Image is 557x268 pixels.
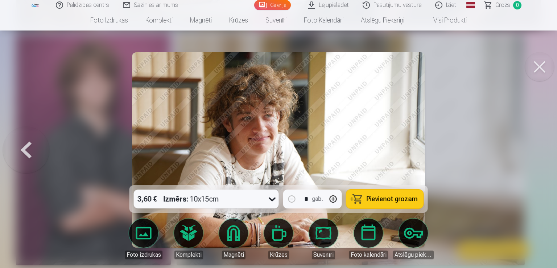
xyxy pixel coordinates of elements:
[303,219,344,259] a: Suvenīri
[352,10,413,31] a: Atslēgu piekariņi
[495,1,510,9] span: Grozs
[312,195,323,203] div: gab.
[222,251,246,259] div: Magnēti
[137,10,181,31] a: Komplekti
[123,219,164,259] a: Foto izdrukas
[258,219,299,259] a: Krūzes
[257,10,295,31] a: Suvenīri
[125,251,162,259] div: Foto izdrukas
[164,194,189,204] strong: Izmērs :
[181,10,220,31] a: Magnēti
[164,190,219,208] div: 10x15cm
[268,251,289,259] div: Krūzes
[513,1,521,9] span: 0
[346,190,424,208] button: Pievienot grozam
[367,196,418,202] span: Pievienot grozam
[168,219,209,259] a: Komplekti
[134,190,161,208] div: 3,60 €
[220,10,257,31] a: Krūzes
[393,219,434,259] a: Atslēgu piekariņi
[393,251,434,259] div: Atslēgu piekariņi
[82,10,137,31] a: Foto izdrukas
[174,251,203,259] div: Komplekti
[312,251,335,259] div: Suvenīri
[31,3,39,7] img: /fa1
[348,219,389,259] a: Foto kalendāri
[295,10,352,31] a: Foto kalendāri
[349,251,388,259] div: Foto kalendāri
[213,219,254,259] a: Magnēti
[413,10,475,31] a: Visi produkti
